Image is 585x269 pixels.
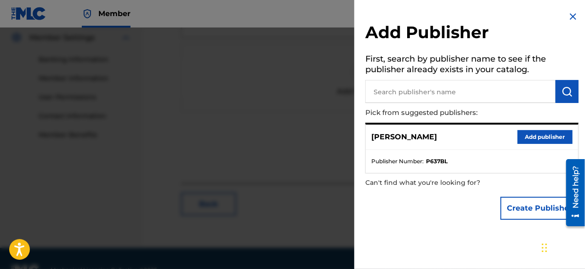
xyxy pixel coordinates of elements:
h5: First, search by publisher name to see if the publisher already exists in your catalog. [365,51,579,80]
button: Add publisher [517,130,573,144]
span: Member [98,8,131,19]
iframe: Resource Center [559,156,585,230]
h2: Add Publisher [365,22,579,46]
strong: P637BL [426,157,448,166]
p: [PERSON_NAME] [371,132,437,143]
div: Drag [542,234,547,262]
iframe: Chat Widget [539,225,585,269]
p: Can't find what you're looking for? [365,173,526,192]
img: Search Works [562,86,573,97]
p: Pick from suggested publishers: [365,103,526,123]
input: Search publisher's name [365,80,556,103]
img: Top Rightsholder [82,8,93,19]
span: Publisher Number : [371,157,424,166]
button: Create Publisher [500,197,579,220]
img: MLC Logo [11,7,46,20]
